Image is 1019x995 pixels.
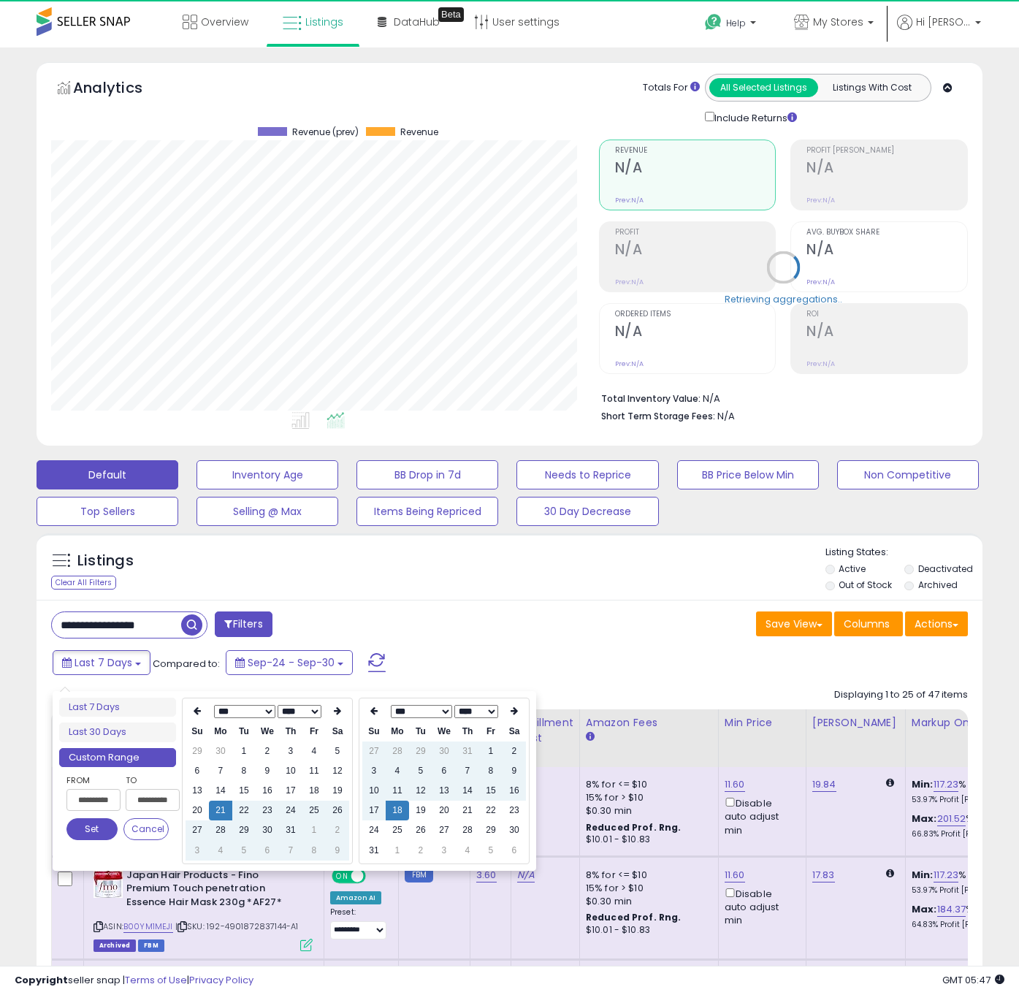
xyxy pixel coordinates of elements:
th: Sa [503,722,526,742]
td: 24 [279,801,302,820]
img: 41lq7SOntPL._SL40_.jpg [93,869,123,898]
th: Fr [302,722,326,742]
td: 3 [432,841,456,861]
button: 30 Day Decrease [516,497,658,526]
td: 29 [186,742,209,761]
span: OFF [364,869,387,882]
td: 6 [432,761,456,781]
span: Revenue [400,127,438,137]
td: 9 [256,761,279,781]
a: 11.60 [725,868,745,882]
div: [PERSON_NAME] [812,715,899,731]
button: Save View [756,611,832,636]
span: Hi [PERSON_NAME] [916,15,971,29]
div: Retrieving aggregations.. [725,292,842,305]
a: 11.60 [725,777,745,792]
button: Sep-24 - Sep-30 [226,650,353,675]
td: 24 [362,820,386,840]
td: 1 [479,742,503,761]
button: Needs to Reprice [516,460,658,489]
td: 6 [503,841,526,861]
td: 4 [209,841,232,861]
td: 8 [479,761,503,781]
a: Privacy Policy [189,973,253,987]
a: 184.37 [937,902,966,917]
td: 22 [232,801,256,820]
b: Japan Hair Products - Fino Premium Touch penetration Essence Hair Mask 230g *AF27* [126,869,304,913]
td: 30 [209,742,232,761]
label: Active [839,563,866,575]
td: 30 [432,742,456,761]
td: 6 [186,761,209,781]
li: Custom Range [59,748,176,768]
span: My Stores [813,15,863,29]
li: Last 7 Days [59,698,176,717]
td: 19 [326,781,349,801]
td: 1 [386,841,409,861]
td: 7 [279,841,302,861]
p: Listing States: [825,546,982,560]
td: 28 [386,742,409,761]
td: 19 [409,801,432,820]
h5: Listings [77,551,134,571]
b: Max: [912,902,937,916]
td: 14 [456,781,479,801]
a: 201.52 [937,812,966,826]
button: Selling @ Max [196,497,338,526]
td: 11 [302,761,326,781]
td: 15 [232,781,256,801]
td: 5 [479,841,503,861]
div: 15% for > $10 [586,882,707,895]
td: 28 [456,820,479,840]
div: Displaying 1 to 25 of 47 items [834,688,968,702]
td: 30 [256,820,279,840]
div: Totals For [643,81,700,95]
td: 22 [479,801,503,820]
td: 5 [232,841,256,861]
label: Out of Stock [839,579,892,591]
a: 17.83 [812,868,835,882]
div: Disable auto adjust min [725,885,795,928]
button: BB Price Below Min [677,460,819,489]
a: 19.84 [812,777,836,792]
h5: Analytics [73,77,171,102]
td: 26 [409,820,432,840]
div: Disable auto adjust min [725,795,795,837]
button: BB Drop in 7d [356,460,498,489]
th: Tu [232,722,256,742]
td: 18 [386,801,409,820]
div: $10.01 - $10.83 [586,924,707,937]
div: Tooltip anchor [438,7,464,22]
td: 10 [362,781,386,801]
a: Hi [PERSON_NAME] [897,15,981,47]
a: B00YM1MEJI [123,920,173,933]
a: Terms of Use [125,973,187,987]
th: Fr [479,722,503,742]
div: $0.30 min [586,804,707,817]
td: 21 [456,801,479,820]
span: Sep-24 - Sep-30 [248,655,335,670]
div: Amazon Fees [586,715,712,731]
div: Min Price [725,715,800,731]
button: Filters [215,611,272,637]
td: 27 [432,820,456,840]
td: 8 [302,841,326,861]
button: Non Competitive [837,460,979,489]
th: Mo [386,722,409,742]
td: 4 [302,742,326,761]
td: 4 [386,761,409,781]
div: Fulfillment Cost [517,715,573,746]
span: Listings that have been deleted from Seller Central [93,939,136,952]
td: 15 [479,781,503,801]
button: Top Sellers [37,497,178,526]
td: 3 [186,841,209,861]
a: N/A [517,868,535,882]
b: Reduced Prof. Rng. [586,821,682,834]
td: 4 [456,841,479,861]
td: 2 [503,742,526,761]
div: seller snap | | [15,974,253,988]
small: FBM [405,867,433,882]
a: Help [693,2,771,47]
span: Last 7 Days [75,655,132,670]
i: Get Help [704,13,722,31]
